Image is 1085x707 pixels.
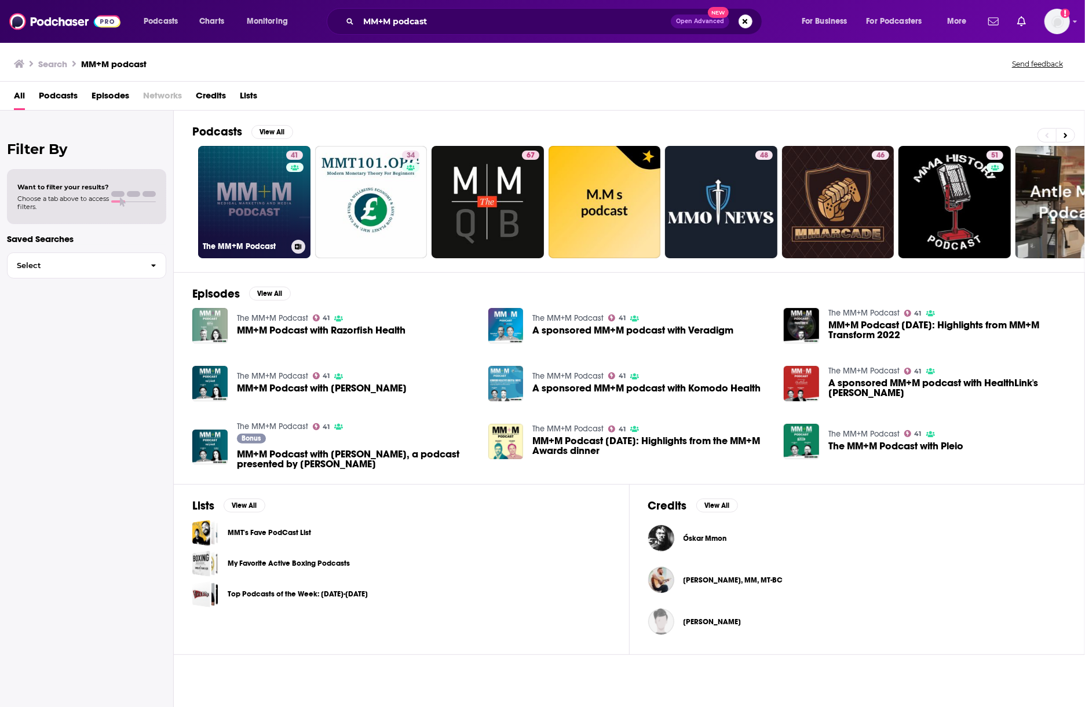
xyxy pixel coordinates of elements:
a: A sponsored MM+M podcast with HealthLink's Amar Duggasani [828,378,1066,398]
p: Saved Searches [7,233,166,244]
a: CreditsView All [648,499,738,513]
span: 41 [291,150,298,162]
a: 41 [313,423,330,430]
h2: Credits [648,499,687,513]
a: My Favorite Active Boxing Podcasts [192,551,218,577]
span: For Podcasters [867,13,922,30]
a: 48 [665,146,777,258]
span: 41 [619,316,626,321]
a: 41 [313,314,330,321]
a: Matt Minton [684,617,741,627]
a: The MM+M Podcast [532,371,604,381]
button: open menu [859,12,939,31]
a: 41 [286,151,303,160]
span: 34 [407,150,415,162]
a: ListsView All [192,499,265,513]
a: A sponsored MM+M podcast with Veradigm [532,325,733,335]
span: MM+M Podcast [DATE]: Highlights from MM+M Transform 2022 [828,320,1066,340]
span: Podcasts [144,13,178,30]
a: 41The MM+M Podcast [198,146,310,258]
a: MM+M Podcast 10.14.21: Highlights from the MM+M Awards dinner [532,436,770,456]
button: Matt MintonMatt Minton [648,603,1066,640]
span: Logged in as hoffmacv [1044,9,1070,34]
button: Select [7,252,166,279]
a: All [14,86,25,110]
span: Open Advanced [676,19,724,24]
span: 41 [323,316,330,321]
a: 51 [987,151,1003,160]
img: Podchaser - Follow, Share and Rate Podcasts [9,10,120,32]
a: Chris Millett, MM, MT-BC [684,576,783,585]
img: User Profile [1044,9,1070,34]
a: 41 [608,314,626,321]
h2: Lists [192,499,214,513]
a: Podcasts [39,86,78,110]
img: A sponsored MM+M podcast with Komodo Health [488,366,524,401]
h2: Episodes [192,287,240,301]
input: Search podcasts, credits, & more... [359,12,671,31]
a: Credits [196,86,226,110]
a: 41 [904,430,922,437]
img: Chris Millett, MM, MT-BC [648,567,674,593]
button: open menu [239,12,303,31]
a: The MM+M Podcast [828,429,900,439]
span: Charts [199,13,224,30]
span: MMT's Fave PodCast List [192,520,218,546]
button: View All [224,499,265,512]
a: 41 [608,372,626,379]
a: 48 [755,151,773,160]
img: A sponsored MM+M podcast with HealthLink's Amar Duggasani [784,366,819,401]
img: MM+M Podcast with Verywell [192,366,228,401]
span: Monitoring [247,13,288,30]
span: MM+M Podcast [DATE]: Highlights from the MM+M Awards dinner [532,436,770,456]
a: Óskar Mmon [648,525,674,551]
button: Óskar MmonÓskar Mmon [648,520,1066,557]
button: open menu [136,12,193,31]
img: Matt Minton [648,609,674,635]
a: MM+M Podcast 5.11.22: Highlights from MM+M Transform 2022 [828,320,1066,340]
a: 67 [432,146,544,258]
button: Send feedback [1009,59,1066,69]
a: EpisodesView All [192,287,291,301]
a: MM+M Podcast with Verywell [237,383,407,393]
button: Chris Millett, MM, MT-BCChris Millett, MM, MT-BC [648,562,1066,599]
span: 48 [760,150,768,162]
button: Open AdvancedNew [671,14,729,28]
img: A sponsored MM+M podcast with Veradigm [488,308,524,343]
span: 51 [991,150,999,162]
a: Show notifications dropdown [1013,12,1031,31]
a: 46 [782,146,894,258]
span: 41 [323,373,330,379]
span: 46 [876,150,885,162]
span: [PERSON_NAME] [684,617,741,627]
span: [PERSON_NAME], MM, MT-BC [684,576,783,585]
a: 41 [313,372,330,379]
span: 41 [915,431,922,437]
a: Top Podcasts of the Week: [DATE]-[DATE] [228,588,368,600]
a: Lists [240,86,257,110]
span: A sponsored MM+M podcast with HealthLink's [PERSON_NAME] [828,378,1066,398]
img: MM+M Podcast with Verywell, a podcast presented by Verywell [192,430,228,465]
a: The MM+M Podcast [828,366,900,376]
a: 46 [872,151,889,160]
a: Episodes [92,86,129,110]
button: View All [251,125,293,139]
button: Show profile menu [1044,9,1070,34]
span: 67 [527,150,535,162]
span: Top Podcasts of the Week: 4-10 May [192,581,218,607]
span: A sponsored MM+M podcast with Komodo Health [532,383,761,393]
img: The MM+M Podcast with Pleio [784,424,819,459]
button: open menu [939,12,981,31]
div: Search podcasts, credits, & more... [338,8,773,35]
span: Select [8,262,141,269]
svg: Add a profile image [1061,9,1070,18]
a: 41 [904,310,922,317]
